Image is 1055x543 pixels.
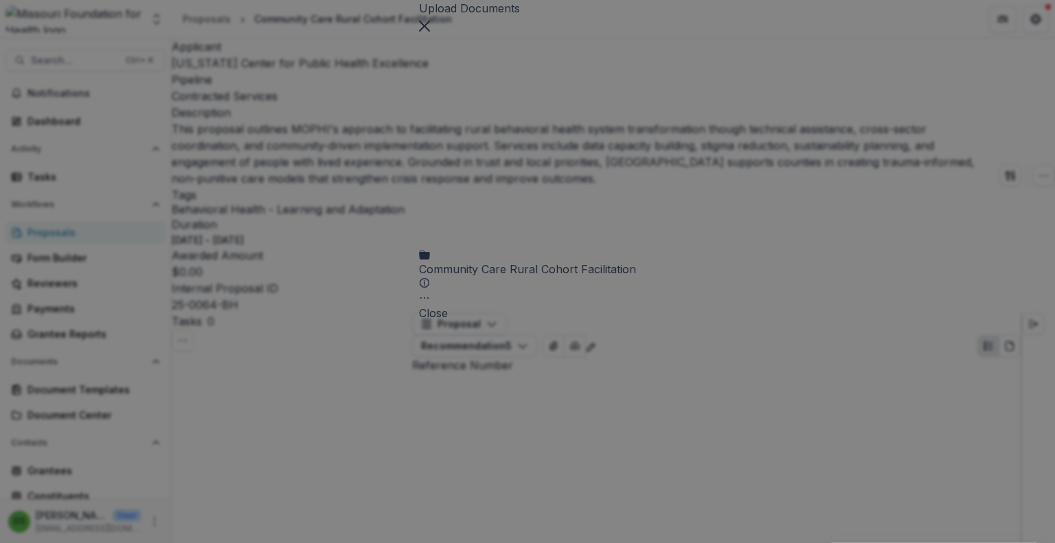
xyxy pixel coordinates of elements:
[419,33,636,305] div: Community Care Rural Cohort FacilitationCommunity Care Rural Cohort Facilitation Options
[419,261,636,277] div: Community Care Rural Cohort Facilitation
[419,16,430,33] button: Close
[419,305,448,321] button: Close
[419,288,430,305] button: Community Care Rural Cohort Facilitation Options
